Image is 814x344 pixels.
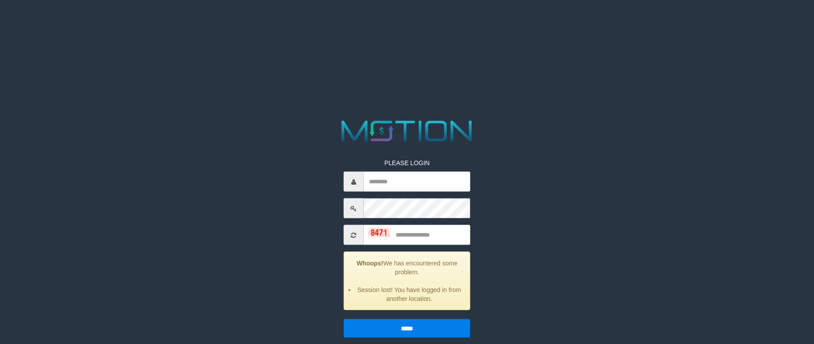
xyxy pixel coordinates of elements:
[344,158,470,167] p: PLEASE LOGIN
[368,228,390,237] img: captcha
[355,285,463,303] li: Session lost! You have logged in from another location.
[336,117,478,145] img: MOTION_logo.png
[344,252,470,310] div: We has encountered some problem.
[357,260,383,267] strong: Whoops!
